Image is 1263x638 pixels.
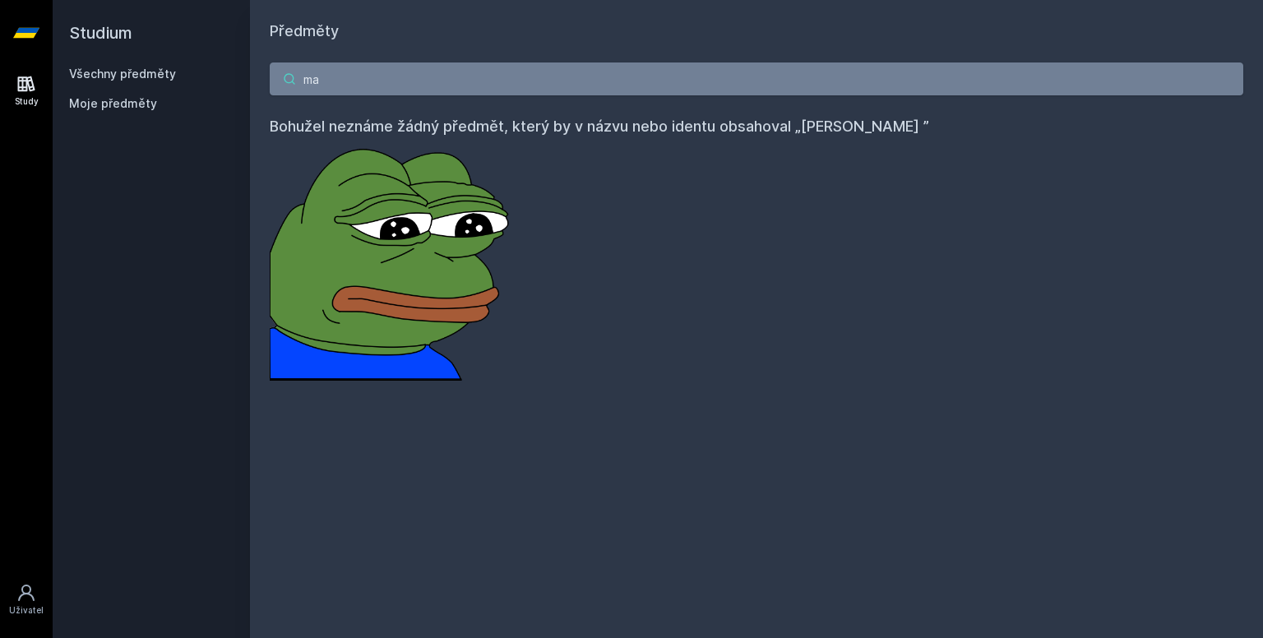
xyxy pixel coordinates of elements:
a: Všechny předměty [69,67,176,81]
div: Study [15,95,39,108]
img: error_picture.png [270,138,516,381]
h1: Předměty [270,20,1243,43]
a: Uživatel [3,575,49,625]
div: Uživatel [9,604,44,617]
span: Moje předměty [69,95,157,112]
input: Název nebo ident předmětu… [270,62,1243,95]
h4: Bohužel neznáme žádný předmět, který by v názvu nebo identu obsahoval „[PERSON_NAME] ” [270,115,1243,138]
a: Study [3,66,49,116]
